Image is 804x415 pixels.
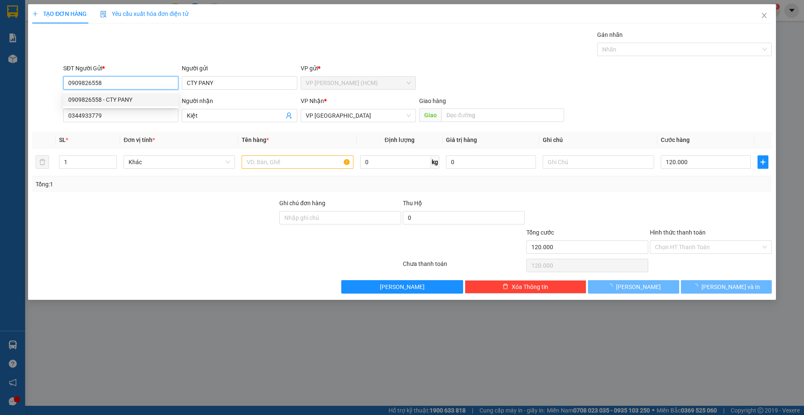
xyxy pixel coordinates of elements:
[182,96,297,106] div: Người nhận
[59,137,66,143] span: SL
[661,137,690,143] span: Cước hàng
[446,155,536,169] input: 0
[32,11,38,17] span: plus
[242,137,269,143] span: Tên hàng
[607,284,616,289] span: loading
[526,229,554,236] span: Tổng cước
[32,10,87,17] span: TẠO ĐƠN HÀNG
[502,284,508,290] span: delete
[616,282,661,291] span: [PERSON_NAME]
[701,282,760,291] span: [PERSON_NAME] và In
[301,64,416,73] div: VP gửi
[306,109,411,122] span: VP Đà Lạt
[279,200,325,206] label: Ghi chú đơn hàng
[431,155,439,169] span: kg
[539,132,657,148] th: Ghi chú
[124,137,155,143] span: Đơn vị tính
[129,156,230,168] span: Khác
[681,280,772,294] button: [PERSON_NAME] và In
[279,211,401,224] input: Ghi chú đơn hàng
[36,155,49,169] button: delete
[68,95,173,104] div: 0909826558 - CTY PANY
[441,108,564,122] input: Dọc đường
[380,282,425,291] span: [PERSON_NAME]
[402,259,526,274] div: Chưa thanh toán
[182,64,297,73] div: Người gửi
[286,112,292,119] span: user-add
[446,137,477,143] span: Giá trị hàng
[341,280,463,294] button: [PERSON_NAME]
[63,64,178,73] div: SĐT Người Gửi
[301,98,324,104] span: VP Nhận
[100,11,107,18] img: icon
[761,12,768,19] span: close
[758,155,768,169] button: plus
[419,108,441,122] span: Giao
[692,284,701,289] span: loading
[543,155,654,169] input: Ghi Chú
[36,180,310,189] div: Tổng: 1
[100,10,188,17] span: Yêu cầu xuất hóa đơn điện tử
[403,200,422,206] span: Thu Hộ
[306,77,411,89] span: VP Hoàng Văn Thụ (HCM)
[752,4,776,28] button: Close
[242,155,353,169] input: VD: Bàn, Ghế
[63,93,178,106] div: 0909826558 - CTY PANY
[465,280,587,294] button: deleteXóa Thông tin
[650,229,706,236] label: Hình thức thanh toán
[588,280,679,294] button: [PERSON_NAME]
[419,98,446,104] span: Giao hàng
[597,31,623,38] label: Gán nhãn
[512,282,548,291] span: Xóa Thông tin
[385,137,415,143] span: Định lượng
[758,159,768,165] span: plus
